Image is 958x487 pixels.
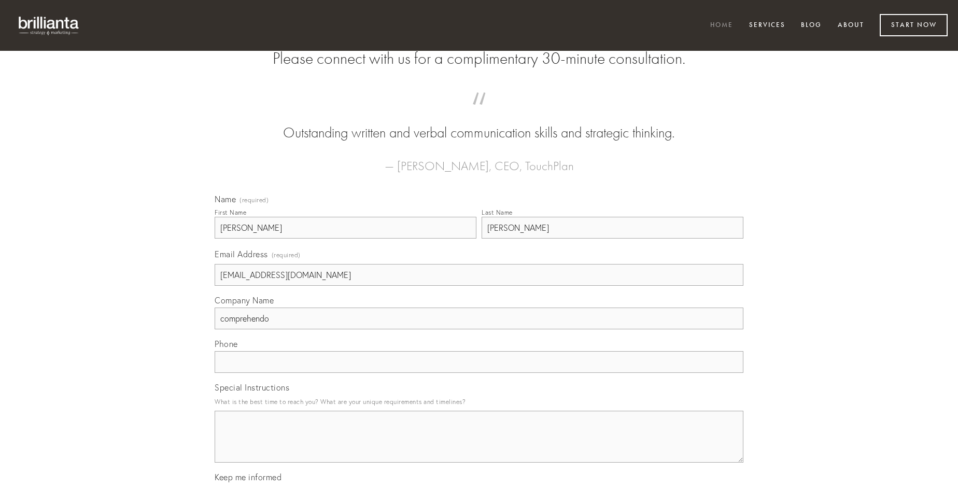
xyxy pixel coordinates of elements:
[880,14,948,36] a: Start Now
[742,17,792,34] a: Services
[215,295,274,305] span: Company Name
[215,339,238,349] span: Phone
[215,249,268,259] span: Email Address
[215,208,246,216] div: First Name
[272,248,301,262] span: (required)
[215,49,743,68] h2: Please connect with us for a complimentary 30-minute consultation.
[231,103,727,123] span: “
[703,17,740,34] a: Home
[215,194,236,204] span: Name
[482,208,513,216] div: Last Name
[215,472,281,482] span: Keep me informed
[794,17,828,34] a: Blog
[231,143,727,176] figcaption: — [PERSON_NAME], CEO, TouchPlan
[831,17,871,34] a: About
[231,103,727,143] blockquote: Outstanding written and verbal communication skills and strategic thinking.
[10,10,88,40] img: brillianta - research, strategy, marketing
[215,395,743,409] p: What is the best time to reach you? What are your unique requirements and timelines?
[215,382,289,393] span: Special Instructions
[239,197,269,203] span: (required)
